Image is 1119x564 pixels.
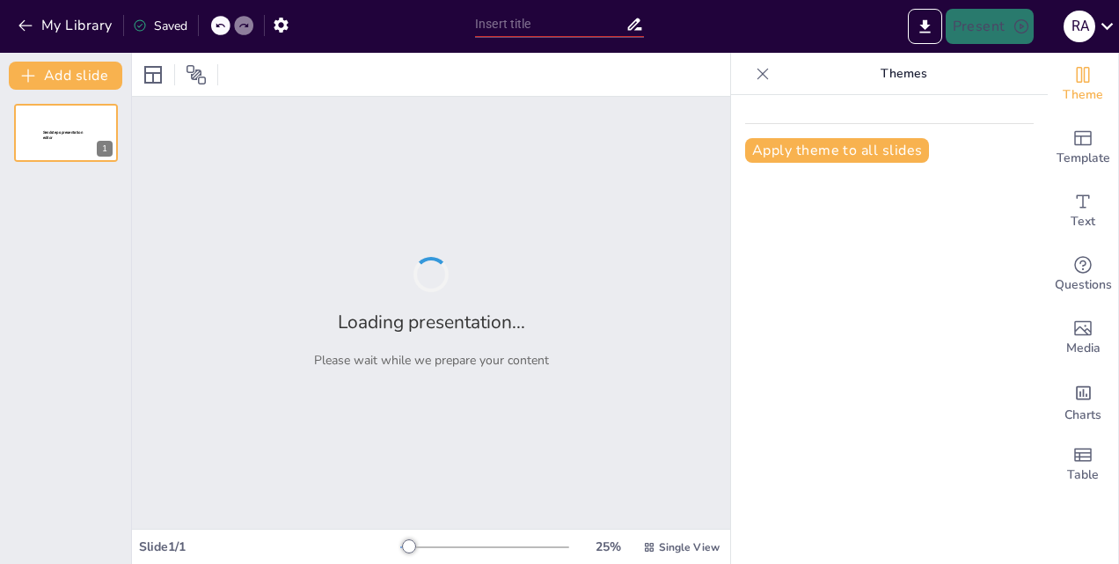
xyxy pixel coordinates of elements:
button: Apply theme to all slides [745,138,929,163]
p: Themes [777,53,1030,95]
div: Add images, graphics, shapes or video [1048,306,1118,370]
span: Charts [1064,406,1101,425]
span: Template [1057,149,1110,168]
button: R A [1064,9,1095,44]
div: Add charts and graphs [1048,370,1118,433]
div: Change the overall theme [1048,53,1118,116]
span: Theme [1063,85,1103,105]
span: Sendsteps presentation editor [43,130,83,140]
div: Get real-time input from your audience [1048,243,1118,306]
div: Saved [133,18,187,34]
span: Questions [1055,275,1112,295]
button: My Library [13,11,120,40]
div: 1 [97,141,113,157]
div: 25 % [587,538,629,555]
span: Single View [659,540,720,554]
h2: Loading presentation... [338,310,525,334]
button: Present [946,9,1034,44]
div: R A [1064,11,1095,42]
button: Export to PowerPoint [908,9,942,44]
div: Layout [139,61,167,89]
button: Add slide [9,62,122,90]
div: Add a table [1048,433,1118,496]
span: Position [186,64,207,85]
span: Text [1071,212,1095,231]
span: Table [1067,465,1099,485]
div: Slide 1 / 1 [139,538,400,555]
div: 1 [14,104,118,162]
p: Please wait while we prepare your content [314,352,549,369]
div: Add text boxes [1048,179,1118,243]
div: Add ready made slides [1048,116,1118,179]
span: Media [1066,339,1101,358]
input: Insert title [475,11,625,37]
